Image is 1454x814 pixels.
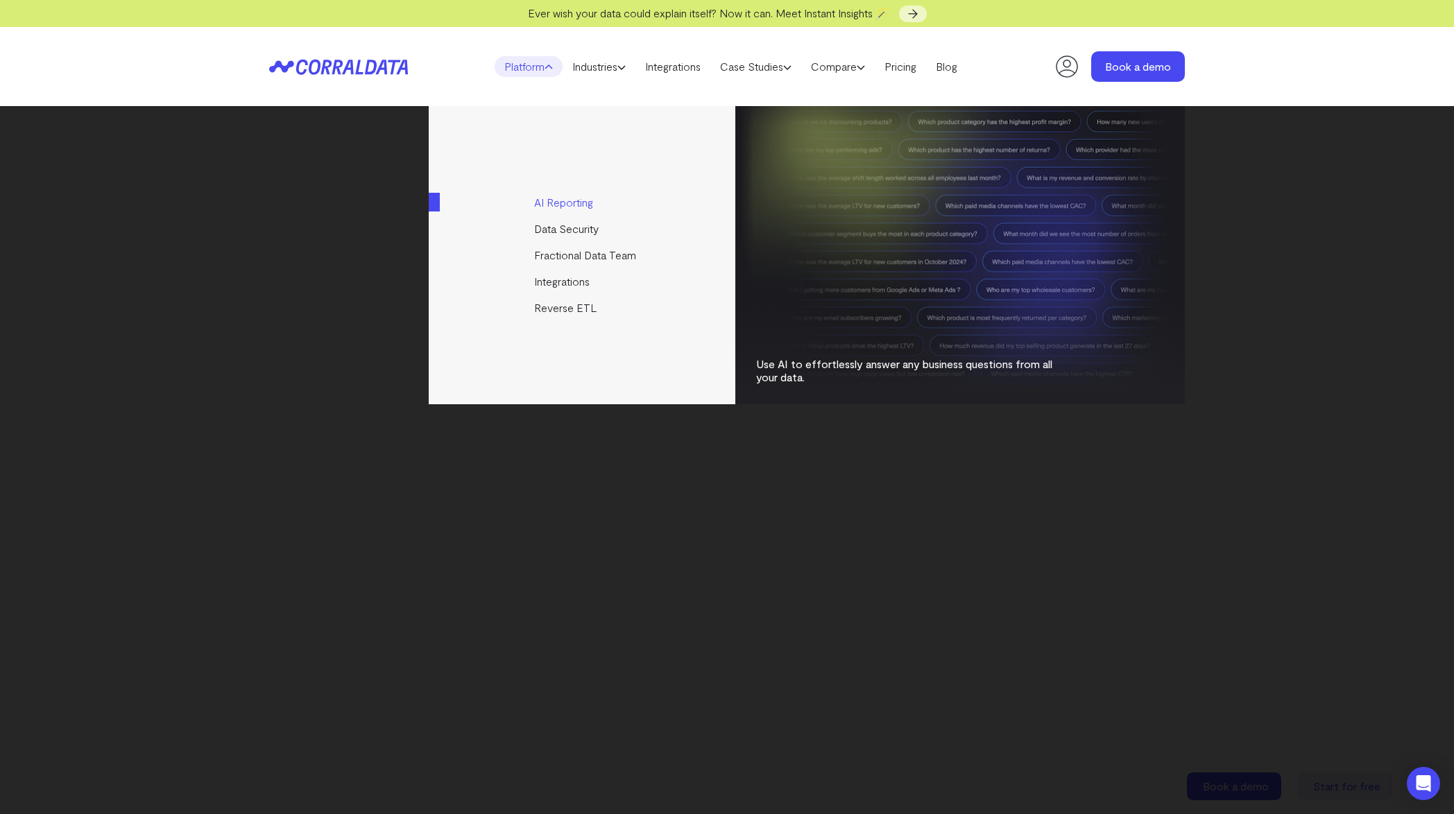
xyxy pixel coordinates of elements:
[801,56,875,77] a: Compare
[429,295,737,321] a: Reverse ETL
[528,6,889,19] span: Ever wish your data could explain itself? Now it can. Meet Instant Insights 🪄
[495,56,563,77] a: Platform
[429,242,737,268] a: Fractional Data Team
[875,56,926,77] a: Pricing
[635,56,710,77] a: Integrations
[710,56,801,77] a: Case Studies
[756,357,1068,383] p: Use AI to effortlessly answer any business questions from all your data.
[926,56,967,77] a: Blog
[563,56,635,77] a: Industries
[1091,51,1185,82] a: Book a demo
[429,268,737,295] a: Integrations
[429,189,737,216] a: AI Reporting
[1407,767,1440,800] div: Open Intercom Messenger
[429,216,737,242] a: Data Security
